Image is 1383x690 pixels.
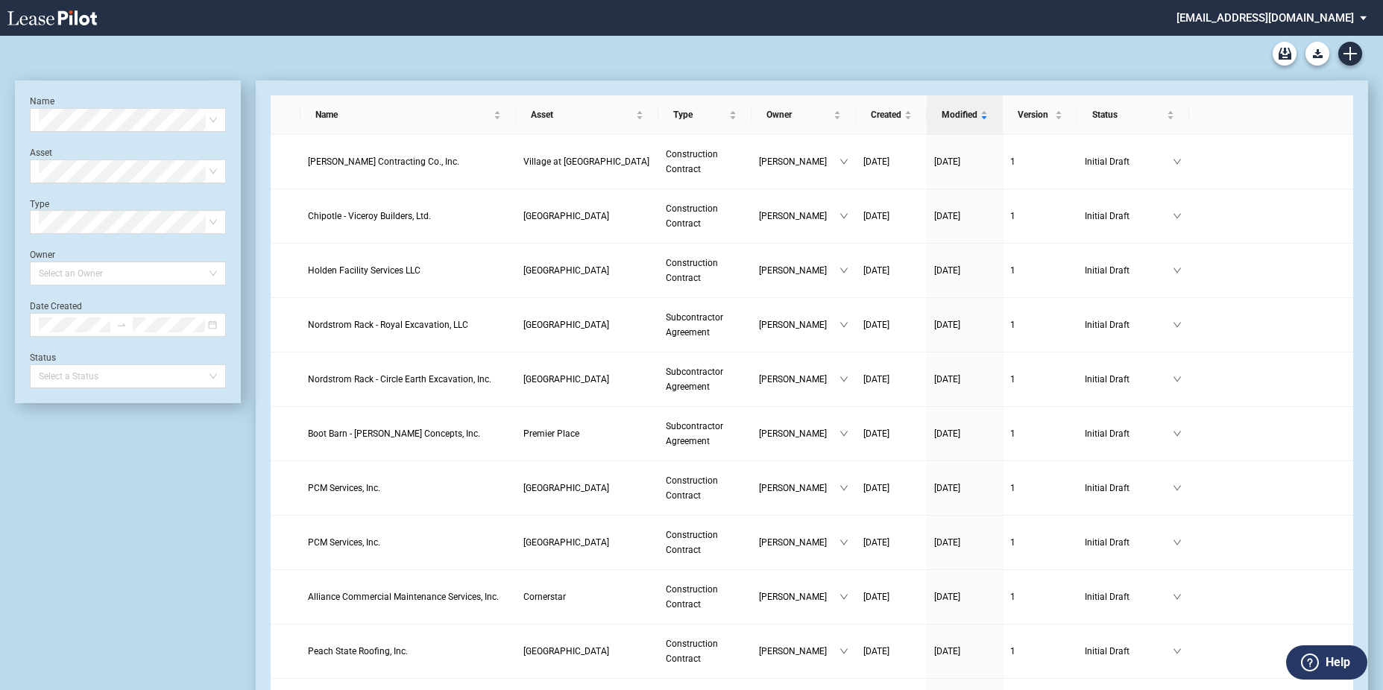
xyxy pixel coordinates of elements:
[871,107,901,122] span: Created
[1173,647,1182,656] span: down
[1173,266,1182,275] span: down
[666,149,718,174] span: Construction Contract
[839,212,848,221] span: down
[1301,42,1334,66] md-menu: Download Blank Form List
[666,147,744,177] a: Construction Contract
[30,301,82,311] label: Date Created
[1010,428,1015,439] span: 1
[1173,212,1182,221] span: down
[863,592,889,602] span: [DATE]
[863,644,919,659] a: [DATE]
[863,535,919,550] a: [DATE]
[934,156,960,167] span: [DATE]
[666,203,718,229] span: Construction Contract
[759,426,839,441] span: [PERSON_NAME]
[759,209,839,224] span: [PERSON_NAME]
[863,481,919,496] a: [DATE]
[1018,107,1052,122] span: Version
[934,265,960,276] span: [DATE]
[1010,211,1015,221] span: 1
[934,592,960,602] span: [DATE]
[666,364,744,394] a: Subcontractor Agreement
[666,639,718,664] span: Construction Contract
[839,320,848,329] span: down
[666,584,718,610] span: Construction Contract
[863,372,919,387] a: [DATE]
[523,372,651,387] a: [GEOGRAPHIC_DATA]
[1173,429,1182,438] span: down
[863,483,889,493] span: [DATE]
[523,535,651,550] a: [GEOGRAPHIC_DATA]
[531,107,633,122] span: Asset
[863,211,889,221] span: [DATE]
[308,535,509,550] a: PCM Services, Inc.
[523,209,651,224] a: [GEOGRAPHIC_DATA]
[934,428,960,439] span: [DATE]
[1286,645,1367,680] button: Help
[1010,483,1015,493] span: 1
[839,592,848,601] span: down
[863,320,889,330] span: [DATE]
[934,374,960,384] span: [DATE]
[839,157,848,166] span: down
[1305,42,1329,66] button: Download Blank Form
[1010,209,1070,224] a: 1
[1173,157,1182,166] span: down
[863,156,889,167] span: [DATE]
[934,154,995,169] a: [DATE]
[759,154,839,169] span: [PERSON_NAME]
[308,589,509,604] a: Alliance Commercial Maintenance Services, Inc.
[934,263,995,278] a: [DATE]
[934,646,960,656] span: [DATE]
[934,372,995,387] a: [DATE]
[1010,265,1015,276] span: 1
[1010,646,1015,656] span: 1
[863,537,889,548] span: [DATE]
[666,473,744,503] a: Construction Contract
[1010,644,1070,659] a: 1
[523,263,651,278] a: [GEOGRAPHIC_DATA]
[1010,592,1015,602] span: 1
[934,320,960,330] span: [DATE]
[1077,95,1189,135] th: Status
[1085,154,1173,169] span: Initial Draft
[308,592,499,602] span: Alliance Commercial Maintenance Services, Inc.
[30,148,52,158] label: Asset
[658,95,752,135] th: Type
[863,154,919,169] a: [DATE]
[1010,426,1070,441] a: 1
[666,475,718,501] span: Construction Contract
[523,154,651,169] a: Village at [GEOGRAPHIC_DATA]
[863,646,889,656] span: [DATE]
[934,535,995,550] a: [DATE]
[523,374,609,384] span: Colony Place
[30,352,56,363] label: Status
[116,320,127,330] span: to
[1092,107,1164,122] span: Status
[759,481,839,496] span: [PERSON_NAME]
[1085,481,1173,496] span: Initial Draft
[308,374,491,384] span: Nordstrom Rack - Circle Earth Excavation, Inc.
[308,428,480,439] span: Boot Barn - M.J. Concepts, Inc.
[759,317,839,332] span: [PERSON_NAME]
[752,95,856,135] th: Owner
[934,209,995,224] a: [DATE]
[308,154,509,169] a: [PERSON_NAME] Contracting Co., Inc.
[523,156,649,167] span: Village at Allen
[666,367,723,392] span: Subcontractor Agreement
[666,201,744,231] a: Construction Contract
[523,265,609,276] span: Cross Keys Place
[1010,154,1070,169] a: 1
[1010,589,1070,604] a: 1
[523,317,651,332] a: [GEOGRAPHIC_DATA]
[863,374,889,384] span: [DATE]
[934,589,995,604] a: [DATE]
[308,483,380,493] span: PCM Services, Inc.
[308,317,509,332] a: Nordstrom Rack - Royal Excavation, LLC
[1010,535,1070,550] a: 1
[766,107,831,122] span: Owner
[1085,209,1173,224] span: Initial Draft
[1010,374,1015,384] span: 1
[856,95,927,135] th: Created
[523,426,651,441] a: Premier Place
